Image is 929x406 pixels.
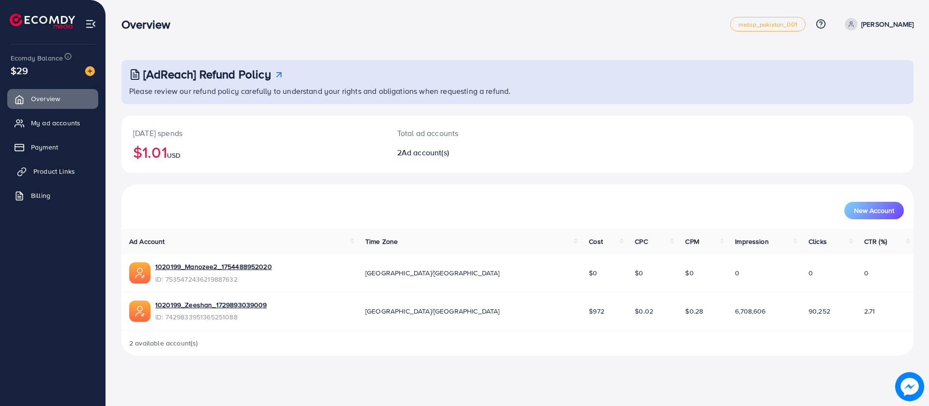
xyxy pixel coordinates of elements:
[635,237,647,246] span: CPC
[402,147,449,158] span: Ad account(s)
[895,372,924,401] img: image
[589,237,603,246] span: Cost
[365,237,398,246] span: Time Zone
[735,237,769,246] span: Impression
[129,237,165,246] span: Ad Account
[589,268,597,278] span: $0
[133,127,374,139] p: [DATE] spends
[735,268,739,278] span: 0
[155,262,272,271] a: 1020199_Manozee2_1754488952020
[33,166,75,176] span: Product Links
[155,312,267,322] span: ID: 7429833951365251088
[365,306,500,316] span: [GEOGRAPHIC_DATA]/[GEOGRAPHIC_DATA]
[861,18,914,30] p: [PERSON_NAME]
[129,301,150,322] img: ic-ads-acc.e4c84228.svg
[7,113,98,133] a: My ad accounts
[685,306,703,316] span: $0.28
[809,306,830,316] span: 90,252
[7,137,98,157] a: Payment
[85,18,96,30] img: menu
[129,85,908,97] p: Please review our refund policy carefully to understand your rights and obligations when requesti...
[809,237,827,246] span: Clicks
[143,67,271,81] h3: [AdReach] Refund Policy
[738,21,797,28] span: metap_pakistan_001
[167,150,180,160] span: USD
[11,63,28,77] span: $29
[121,17,178,31] h3: Overview
[129,262,150,284] img: ic-ads-acc.e4c84228.svg
[155,300,267,310] a: 1020199_Zeeshan_1729893039009
[685,237,699,246] span: CPM
[635,306,653,316] span: $0.02
[844,202,904,219] button: New Account
[841,18,914,30] a: [PERSON_NAME]
[133,143,374,161] h2: $1.01
[809,268,813,278] span: 0
[397,148,572,157] h2: 2
[7,89,98,108] a: Overview
[7,162,98,181] a: Product Links
[864,268,869,278] span: 0
[31,142,58,152] span: Payment
[730,17,806,31] a: metap_pakistan_001
[155,274,272,284] span: ID: 7535472436219887632
[129,338,198,348] span: 2 available account(s)
[854,207,894,214] span: New Account
[635,268,643,278] span: $0
[685,268,693,278] span: $0
[365,268,500,278] span: [GEOGRAPHIC_DATA]/[GEOGRAPHIC_DATA]
[397,127,572,139] p: Total ad accounts
[31,118,80,128] span: My ad accounts
[864,306,875,316] span: 2.71
[10,14,75,29] img: logo
[735,306,765,316] span: 6,708,606
[31,94,60,104] span: Overview
[864,237,887,246] span: CTR (%)
[85,66,95,76] img: image
[11,53,63,63] span: Ecomdy Balance
[7,186,98,205] a: Billing
[589,306,604,316] span: $972
[31,191,50,200] span: Billing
